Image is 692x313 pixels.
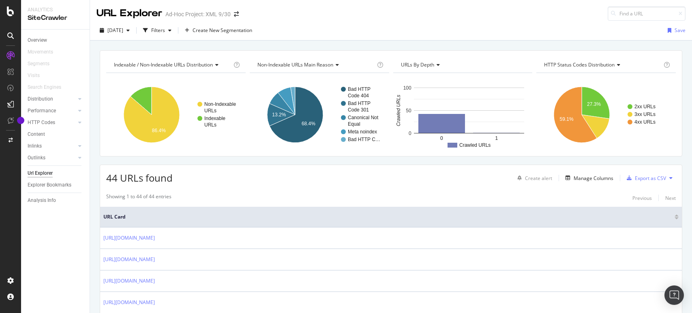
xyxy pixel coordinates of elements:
[542,58,662,71] h4: HTTP Status Codes Distribution
[514,172,552,184] button: Create alert
[106,79,244,150] svg: A chart.
[28,60,58,68] a: Segments
[28,107,76,115] a: Performance
[608,6,686,21] input: Find a URL
[665,195,676,202] div: Next
[348,93,369,99] text: Code 404
[140,24,175,37] button: Filters
[665,193,676,203] button: Next
[28,71,40,80] div: Visits
[544,61,615,68] span: HTTP Status Codes Distribution
[28,83,69,92] a: Search Engines
[525,175,552,182] div: Create alert
[408,131,411,136] text: 0
[664,285,684,305] div: Open Intercom Messenger
[28,154,76,162] a: Outlinks
[28,154,45,162] div: Outlinks
[28,83,61,92] div: Search Engines
[632,193,652,203] button: Previous
[459,142,491,148] text: Crawled URLs
[107,27,123,34] span: 2025 Sep. 30th
[28,181,71,189] div: Explorer Bookmarks
[393,79,531,150] svg: A chart.
[28,118,76,127] a: HTTP Codes
[623,172,666,184] button: Export as CSV
[103,213,673,221] span: URL Card
[574,175,613,182] div: Manage Columns
[106,193,171,203] div: Showing 1 to 44 of 44 entries
[302,121,315,126] text: 68.4%
[28,95,53,103] div: Distribution
[348,86,371,92] text: Bad HTTP
[17,117,24,124] div: Tooltip anchor
[587,101,601,107] text: 27.3%
[634,104,656,109] text: 2xx URLs
[28,196,84,205] a: Analysis Info
[664,24,686,37] button: Save
[28,6,83,13] div: Analytics
[28,118,55,127] div: HTTP Codes
[204,101,236,107] text: Non-Indexable
[28,36,47,45] div: Overview
[348,121,360,127] text: Equal
[28,130,84,139] a: Content
[106,171,173,184] span: 44 URLs found
[28,196,56,205] div: Analysis Info
[348,101,371,106] text: Bad HTTP
[234,11,239,17] div: arrow-right-arrow-left
[182,24,255,37] button: Create New Segmentation
[28,130,45,139] div: Content
[675,27,686,34] div: Save
[348,115,379,120] text: Canonical Not
[103,234,155,242] a: [URL][DOMAIN_NAME]
[103,298,155,307] a: [URL][DOMAIN_NAME]
[96,24,133,37] button: [DATE]
[103,255,155,264] a: [URL][DOMAIN_NAME]
[560,116,574,122] text: 59.1%
[257,61,333,68] span: Non-Indexable URLs Main Reason
[28,95,76,103] a: Distribution
[28,71,48,80] a: Visits
[403,85,411,91] text: 100
[28,169,53,178] div: Url Explorer
[348,137,380,142] text: Bad HTTP C…
[272,112,286,118] text: 13.2%
[28,48,61,56] a: Movements
[28,107,56,115] div: Performance
[440,135,443,141] text: 0
[204,122,216,128] text: URLs
[28,142,76,150] a: Inlinks
[28,36,84,45] a: Overview
[495,135,498,141] text: 1
[634,119,656,125] text: 4xx URLs
[28,169,84,178] a: Url Explorer
[632,195,652,202] div: Previous
[152,128,166,133] text: 86.4%
[250,79,388,150] svg: A chart.
[401,61,434,68] span: URLs by Depth
[114,61,213,68] span: Indexable / Non-Indexable URLs distribution
[204,108,216,114] text: URLs
[28,142,42,150] div: Inlinks
[103,277,155,285] a: [URL][DOMAIN_NAME]
[28,60,49,68] div: Segments
[348,129,377,135] text: Meta noindex
[204,116,225,121] text: Indexable
[28,181,84,189] a: Explorer Bookmarks
[348,107,369,113] text: Code 301
[28,48,53,56] div: Movements
[112,58,232,71] h4: Indexable / Non-Indexable URLs Distribution
[256,58,375,71] h4: Non-Indexable URLs Main Reason
[562,173,613,183] button: Manage Columns
[635,175,666,182] div: Export as CSV
[165,10,231,18] div: Ad-Hoc Project: XML 9/30
[634,111,656,117] text: 3xx URLs
[536,79,674,150] svg: A chart.
[96,6,162,20] div: URL Explorer
[151,27,165,34] div: Filters
[28,13,83,23] div: SiteCrawler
